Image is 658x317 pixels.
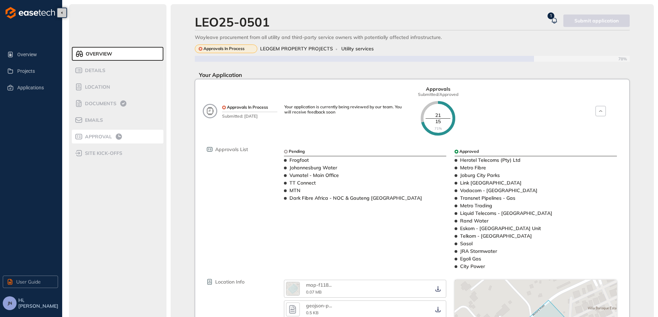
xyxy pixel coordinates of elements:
span: Joburg City Parks [460,172,500,178]
span: Herotel Telecoms (Pty) Ltd [460,157,521,163]
span: Overview [84,51,112,57]
span: Your Application [195,71,242,78]
span: 0.5 KB [306,310,318,315]
span: Sasol [460,240,473,247]
span: JRA Stormwater [460,248,497,254]
span: Documents [83,101,116,107]
span: JN [8,301,12,306]
span: Projects [17,64,53,78]
span: Approvals [426,86,450,92]
span: User Guide [16,278,41,286]
span: 71% [435,127,442,131]
span: Approvals In Process [227,105,268,110]
span: Hi, [PERSON_NAME] [18,297,59,309]
div: geojson-project-f2fddb4b-7faa-485b-ab6f-f46355758c05.geojson [306,303,334,309]
span: Approvals In Process [203,46,245,51]
span: geojson-p [306,303,329,309]
span: Details [83,68,105,73]
span: Link [GEOGRAPHIC_DATA] [460,180,522,186]
span: TT Connect [289,180,316,186]
span: ... [329,303,332,309]
span: City Power [460,263,485,269]
span: site kick-offs [83,150,122,156]
span: Pending [289,149,305,154]
span: Submitted: [DATE] [222,112,277,119]
span: Approved [459,149,479,154]
span: LEOGEM PROPERTY PROJECTS [260,46,333,52]
div: LEO25-0501 [195,14,270,29]
span: Liquid Telecoms - [GEOGRAPHIC_DATA] [460,210,552,216]
span: Frogfoot [289,157,309,163]
sup: 1 [547,12,554,19]
span: 78% [618,57,630,61]
span: Transnet Pipelines - Gas [460,195,515,201]
span: Overview [17,48,53,61]
span: MTN [289,187,301,194]
span: Location Info [215,279,245,285]
span: Approval [83,134,112,140]
span: map-f118 [306,282,328,288]
img: logo [6,7,55,19]
span: Dark Fibre Africa - NOC & Gauteng [GEOGRAPHIC_DATA] [289,195,422,201]
span: 1 [550,13,552,18]
button: JN [3,296,17,310]
span: Johannesburg Water [289,165,337,171]
span: Approvals List [215,147,248,152]
div: Wayleave procurement from all utility and third-party service owners with potentially affected in... [195,34,630,40]
span: Eskom - [GEOGRAPHIC_DATA] Unit [460,225,541,231]
span: 0.07 MB [306,289,322,295]
span: ... [328,282,332,288]
button: User Guide [3,276,58,288]
span: Telkom - [GEOGRAPHIC_DATA] [460,233,532,239]
span: Applications [17,81,53,95]
span: Utility services [341,46,374,52]
span: Egoli Gas [460,256,481,262]
div: Your application is currently being reviewed by our team. You will receive feedback soon [284,105,409,115]
span: Vumatel - Main Office [289,172,339,178]
span: Metro Fibre [460,165,486,171]
span: Vodacom - [GEOGRAPHIC_DATA] [460,187,537,194]
span: Emails [83,117,103,123]
span: Submitted/Approved [418,92,458,97]
span: Location [83,84,110,90]
div: map-f1181cc5.png [306,282,334,288]
span: Metro Trading [460,202,492,209]
span: Rand Water [460,218,488,224]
